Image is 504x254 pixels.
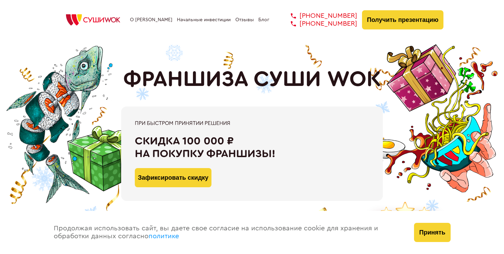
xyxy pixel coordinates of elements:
[135,120,369,126] div: При быстром принятии решения
[177,17,231,23] a: Начальные инвестиции
[258,17,269,23] a: Блог
[148,233,179,240] a: политике
[123,67,381,92] h1: ФРАНШИЗА СУШИ WOK
[135,168,211,187] button: Зафиксировать скидку
[130,17,172,23] a: О [PERSON_NAME]
[281,20,357,28] a: [PHONE_NUMBER]
[281,12,357,20] a: [PHONE_NUMBER]
[61,12,126,27] img: СУШИWOK
[135,135,369,160] div: Скидка 100 000 ₽ на покупку франшизы!
[414,223,450,242] button: Принять
[362,10,444,29] button: Получить презентацию
[235,17,254,23] a: Отзывы
[47,211,408,254] div: Продолжая использовать сайт, вы даете свое согласие на использование cookie для хранения и обрабо...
